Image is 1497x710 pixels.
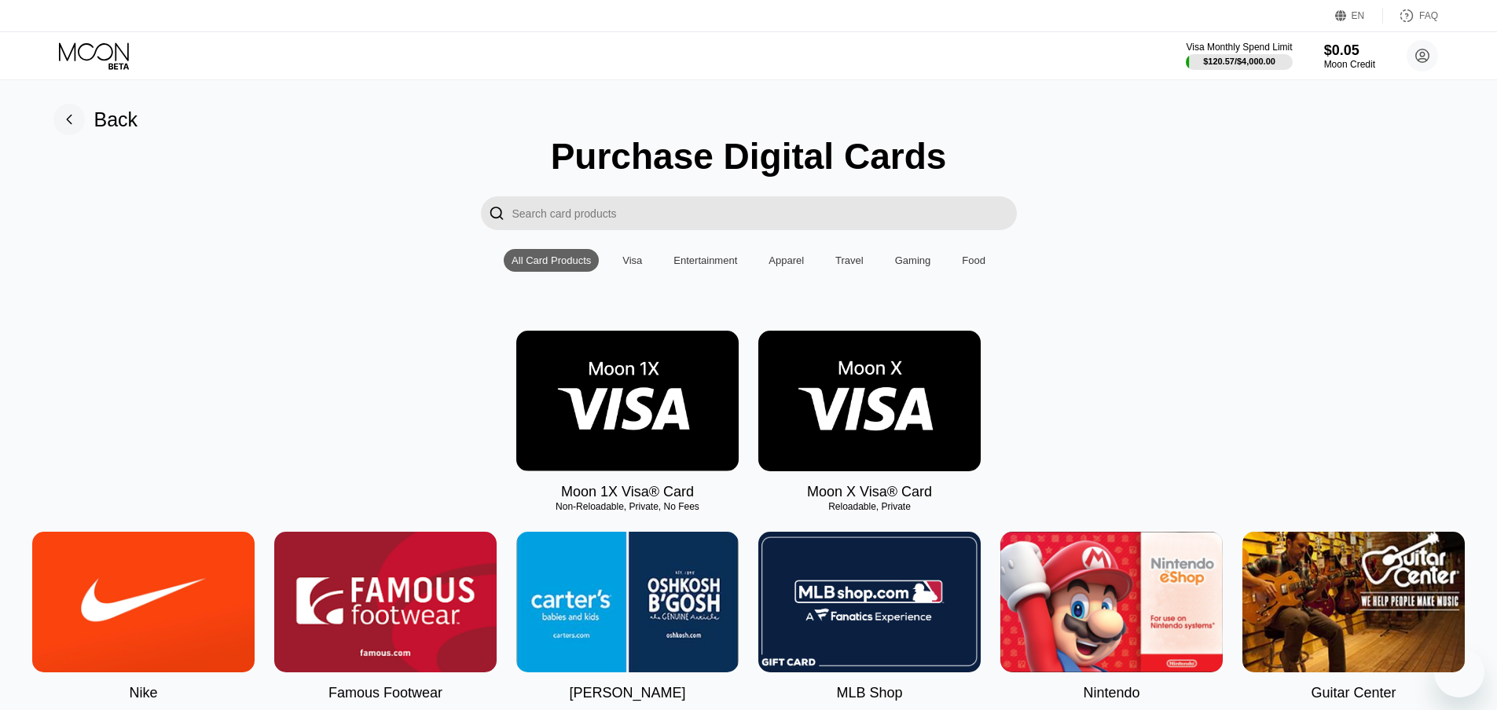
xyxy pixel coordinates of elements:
[94,108,138,131] div: Back
[512,196,1017,230] input: Search card products
[1324,42,1375,70] div: $0.05Moon Credit
[489,204,505,222] div: 
[1083,685,1139,701] div: Nintendo
[1419,10,1438,21] div: FAQ
[53,104,138,135] div: Back
[827,249,871,272] div: Travel
[561,484,694,500] div: Moon 1X Visa® Card
[1324,59,1375,70] div: Moon Credit
[1186,42,1292,70] div: Visa Monthly Spend Limit$120.57/$4,000.00
[569,685,685,701] div: [PERSON_NAME]
[622,254,642,266] div: Visa
[328,685,442,701] div: Famous Footwear
[887,249,939,272] div: Gaming
[1311,685,1396,701] div: Guitar Center
[512,254,591,266] div: All Card Products
[758,501,981,512] div: Reloadable, Private
[1186,42,1292,53] div: Visa Monthly Spend Limit
[1324,42,1375,59] div: $0.05
[761,249,812,272] div: Apparel
[836,685,902,701] div: MLB Shop
[895,254,931,266] div: Gaming
[962,254,985,266] div: Food
[954,249,993,272] div: Food
[481,196,512,230] div: 
[673,254,737,266] div: Entertainment
[1335,8,1383,24] div: EN
[769,254,804,266] div: Apparel
[504,249,599,272] div: All Card Products
[1203,57,1275,66] div: $120.57 / $4,000.00
[516,501,739,512] div: Non-Reloadable, Private, No Fees
[129,685,157,701] div: Nike
[1352,10,1365,21] div: EN
[551,135,947,177] div: Purchase Digital Cards
[1383,8,1438,24] div: FAQ
[835,254,864,266] div: Travel
[666,249,745,272] div: Entertainment
[1434,647,1484,697] iframe: Кнопка запуска окна обмена сообщениями
[807,484,932,500] div: Moon X Visa® Card
[615,249,650,272] div: Visa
